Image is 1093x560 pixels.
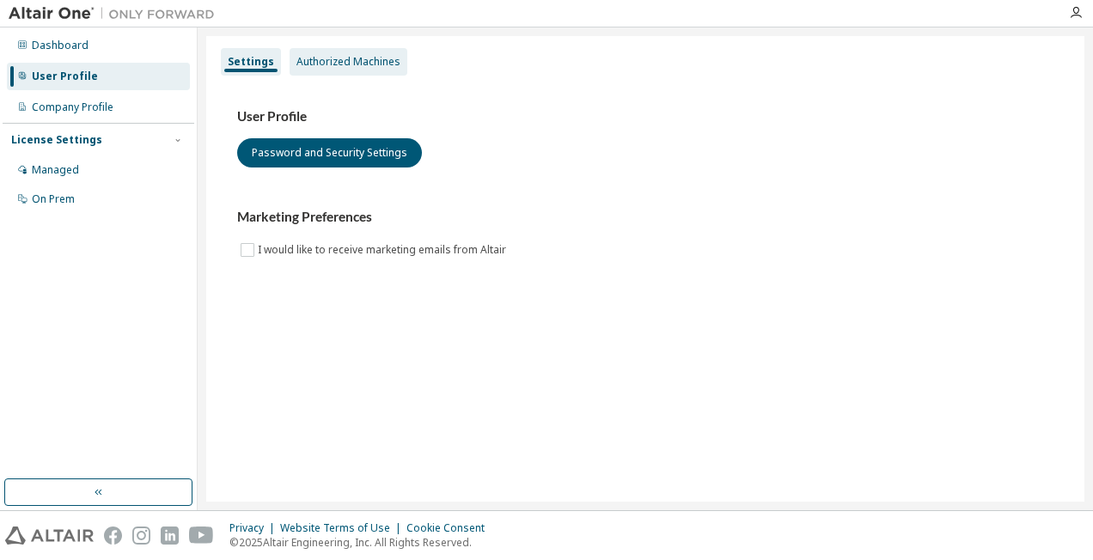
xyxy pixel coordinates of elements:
[237,209,1053,226] h3: Marketing Preferences
[406,521,495,535] div: Cookie Consent
[161,527,179,545] img: linkedin.svg
[11,133,102,147] div: License Settings
[258,240,510,260] label: I would like to receive marketing emails from Altair
[9,5,223,22] img: Altair One
[32,100,113,114] div: Company Profile
[228,55,274,69] div: Settings
[229,535,495,550] p: © 2025 Altair Engineering, Inc. All Rights Reserved.
[32,163,79,177] div: Managed
[132,527,150,545] img: instagram.svg
[32,192,75,206] div: On Prem
[5,527,94,545] img: altair_logo.svg
[229,521,280,535] div: Privacy
[32,70,98,83] div: User Profile
[280,521,406,535] div: Website Terms of Use
[104,527,122,545] img: facebook.svg
[237,138,422,167] button: Password and Security Settings
[32,39,89,52] div: Dashboard
[189,527,214,545] img: youtube.svg
[296,55,400,69] div: Authorized Machines
[237,108,1053,125] h3: User Profile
